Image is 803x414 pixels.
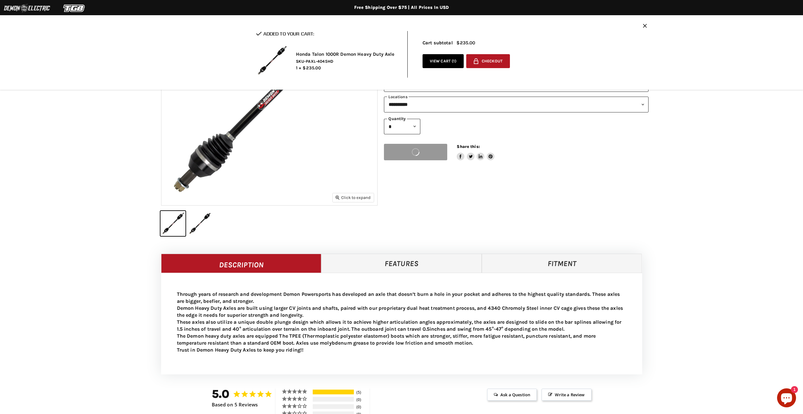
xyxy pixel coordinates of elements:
[384,97,649,112] select: keys
[487,389,537,401] span: Ask a Question
[212,402,258,407] span: Based on 5 Reviews
[160,211,185,236] button: IMAGE thumbnail
[303,65,321,71] span: $235.00
[161,254,322,273] a: Description
[456,40,475,46] span: $235.00
[643,24,647,29] button: Close
[321,254,482,273] a: Features
[51,2,98,14] img: TGB Logo 2
[336,195,371,200] span: Click to expand
[453,59,455,63] span: 1
[542,389,591,401] span: Write a Review
[296,65,301,71] span: 1 ×
[296,59,398,64] span: SKU-PAXL-4045HD
[148,5,655,10] div: Free Shipping Over $75 | All Prices In USD
[466,54,510,68] button: Checkout
[482,254,642,273] a: Fitment
[384,119,420,134] select: Quantity
[457,144,480,149] span: Share this:
[3,2,51,14] img: Demon Electric Logo 2
[296,51,398,58] h2: Honda Talon 1000R Demon Heavy Duty Axle
[212,387,230,401] strong: 5.0
[457,144,494,161] aside: Share this:
[313,390,354,394] div: 5-Star Ratings
[482,59,503,64] span: Checkout
[423,54,464,68] a: View cart (1)
[333,193,374,202] button: Click to expand
[775,388,798,409] inbox-online-store-chat: Shopify online store chat
[177,291,626,353] p: Through years of research and development Demon Powersports has developed an axle that doesn’t bu...
[256,31,398,36] h2: Added to your cart:
[187,211,212,236] button: IMAGE thumbnail
[355,390,368,395] div: 5
[282,389,312,394] div: 5 ★
[464,54,510,71] form: cart checkout
[256,45,288,76] img: Honda Talon 1000R Demon Heavy Duty Axle
[313,390,354,394] div: 100%
[423,40,453,46] span: Cart subtotal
